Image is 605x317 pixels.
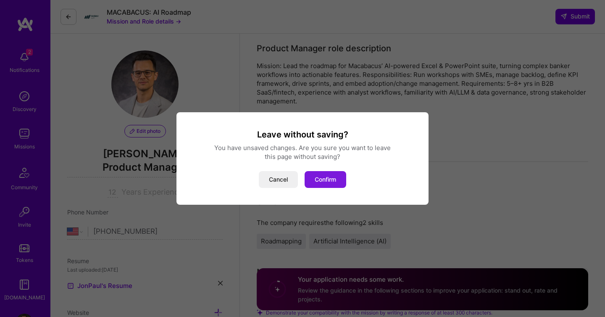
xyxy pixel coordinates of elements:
[305,171,346,188] button: Confirm
[187,152,418,161] div: this page without saving?
[187,129,418,140] h3: Leave without saving?
[187,143,418,152] div: You have unsaved changes. Are you sure you want to leave
[176,112,429,205] div: modal
[259,171,298,188] button: Cancel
